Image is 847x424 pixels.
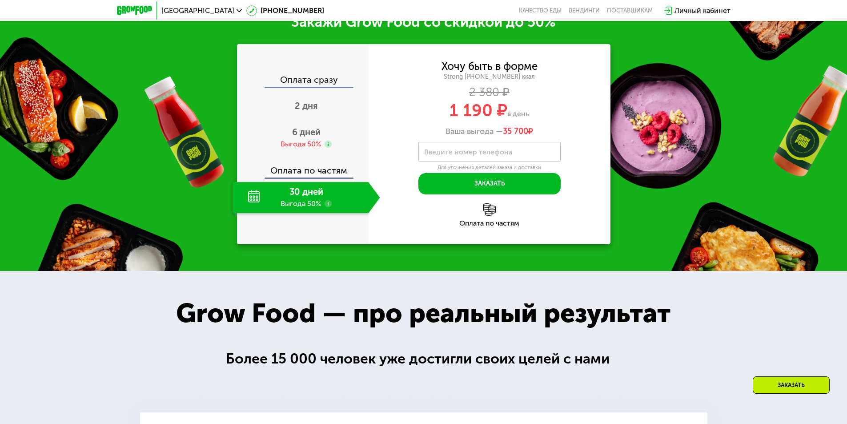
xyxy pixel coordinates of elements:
[503,127,533,137] span: ₽
[161,7,234,14] span: [GEOGRAPHIC_DATA]
[418,164,561,171] div: Для уточнения деталей заказа и доставки
[246,5,324,16] a: [PHONE_NUMBER]
[238,157,369,178] div: Оплата по частям
[369,88,610,97] div: 2 380 ₽
[292,127,321,137] span: 6 дней
[157,293,690,333] div: Grow Food — про реальный результат
[569,7,600,14] a: Вендинги
[674,5,731,16] div: Личный кабинет
[238,75,369,87] div: Оплата сразу
[503,126,528,136] span: 35 700
[753,376,830,394] div: Заказать
[281,139,321,149] div: Выгода 50%
[369,73,610,81] div: Strong [PHONE_NUMBER] ккал
[369,220,610,227] div: Оплата по частям
[369,127,610,137] div: Ваша выгода —
[424,149,512,154] label: Введите номер телефона
[295,101,318,111] span: 2 дня
[607,7,653,14] div: поставщикам
[418,173,561,194] button: Заказать
[442,61,538,71] div: Хочу быть в форме
[226,348,621,370] div: Более 15 000 человек уже достигли своих целей с нами
[519,7,562,14] a: Качество еды
[450,100,507,121] span: 1 190 ₽
[507,109,529,118] span: в день
[483,203,496,216] img: l6xcnZfty9opOoJh.png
